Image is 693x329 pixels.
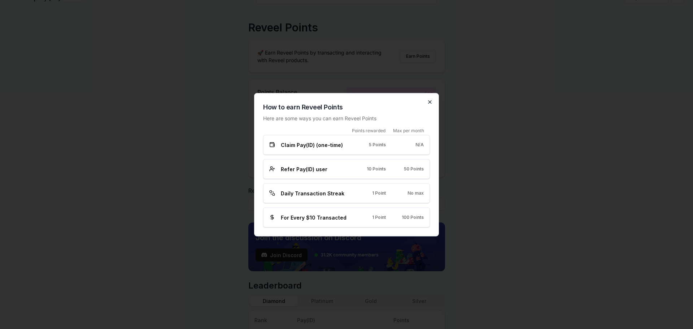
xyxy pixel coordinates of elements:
[281,165,327,173] span: Refer Pay(ID) user
[281,213,346,221] span: For Every $10 Transacted
[369,142,386,148] span: 5 Points
[367,166,386,172] span: 10 Points
[281,189,344,197] span: Daily Transaction Streak
[352,127,385,133] span: Points rewarded
[263,102,430,112] h2: How to earn Reveel Points
[281,141,343,148] span: Claim Pay(ID) (one-time)
[402,215,424,220] span: 100 Points
[393,127,424,133] span: Max per month
[372,190,386,196] span: 1 Point
[404,166,424,172] span: 50 Points
[372,215,386,220] span: 1 Point
[407,190,424,196] span: No max
[415,142,424,148] span: N/A
[263,114,430,122] p: Here are some ways you can earn Reveel Points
